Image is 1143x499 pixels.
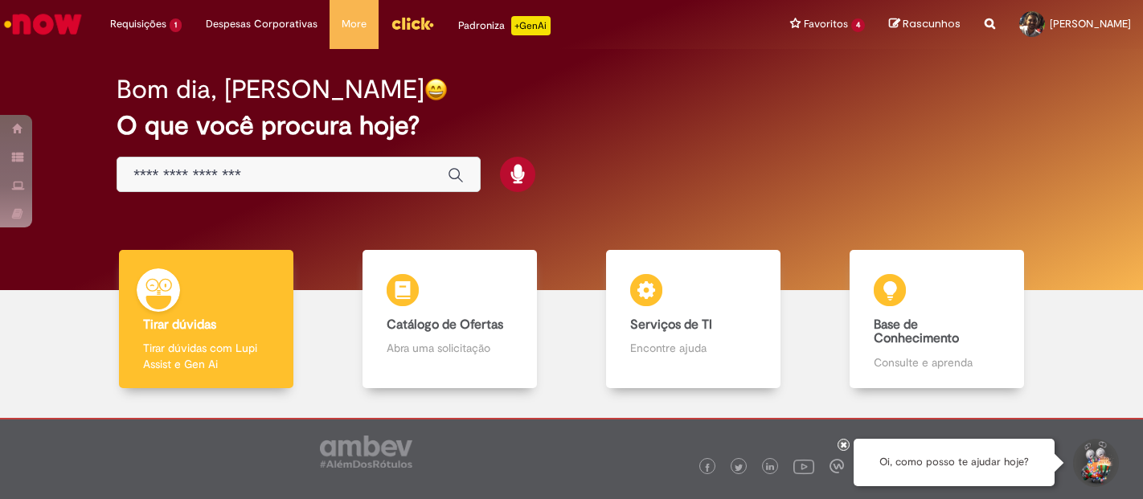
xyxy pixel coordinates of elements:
span: Rascunhos [903,16,961,31]
span: Favoritos [804,16,848,32]
img: logo_footer_twitter.png [735,464,743,472]
span: Despesas Corporativas [206,16,317,32]
img: logo_footer_ambev_rotulo_gray.png [320,436,412,468]
p: Encontre ajuda [630,340,756,356]
span: 4 [851,18,865,32]
button: Iniciar Conversa de Suporte [1071,439,1119,487]
a: Serviços de TI Encontre ajuda [571,250,815,389]
p: Tirar dúvidas com Lupi Assist e Gen Ai [143,340,269,372]
img: logo_footer_facebook.png [703,464,711,472]
div: Padroniza [458,16,551,35]
a: Base de Conhecimento Consulte e aprenda [815,250,1059,389]
b: Serviços de TI [630,317,712,333]
p: Consulte e aprenda [874,354,1000,370]
a: Catálogo de Ofertas Abra uma solicitação [328,250,571,389]
b: Catálogo de Ofertas [387,317,503,333]
div: Oi, como posso te ajudar hoje? [854,439,1055,486]
img: happy-face.png [424,78,448,101]
img: logo_footer_workplace.png [830,459,844,473]
span: Requisições [110,16,166,32]
img: ServiceNow [2,8,84,40]
span: 1 [170,18,182,32]
span: More [342,16,367,32]
a: Tirar dúvidas Tirar dúvidas com Lupi Assist e Gen Ai [84,250,328,389]
p: +GenAi [511,16,551,35]
img: logo_footer_linkedin.png [766,463,774,472]
b: Base de Conhecimento [874,317,959,347]
img: logo_footer_youtube.png [793,456,814,477]
img: click_logo_yellow_360x200.png [391,11,434,35]
span: [PERSON_NAME] [1050,17,1131,31]
h2: O que você procura hoje? [117,112,1026,140]
a: Rascunhos [889,17,961,32]
p: Abra uma solicitação [387,340,513,356]
h2: Bom dia, [PERSON_NAME] [117,76,424,104]
b: Tirar dúvidas [143,317,216,333]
